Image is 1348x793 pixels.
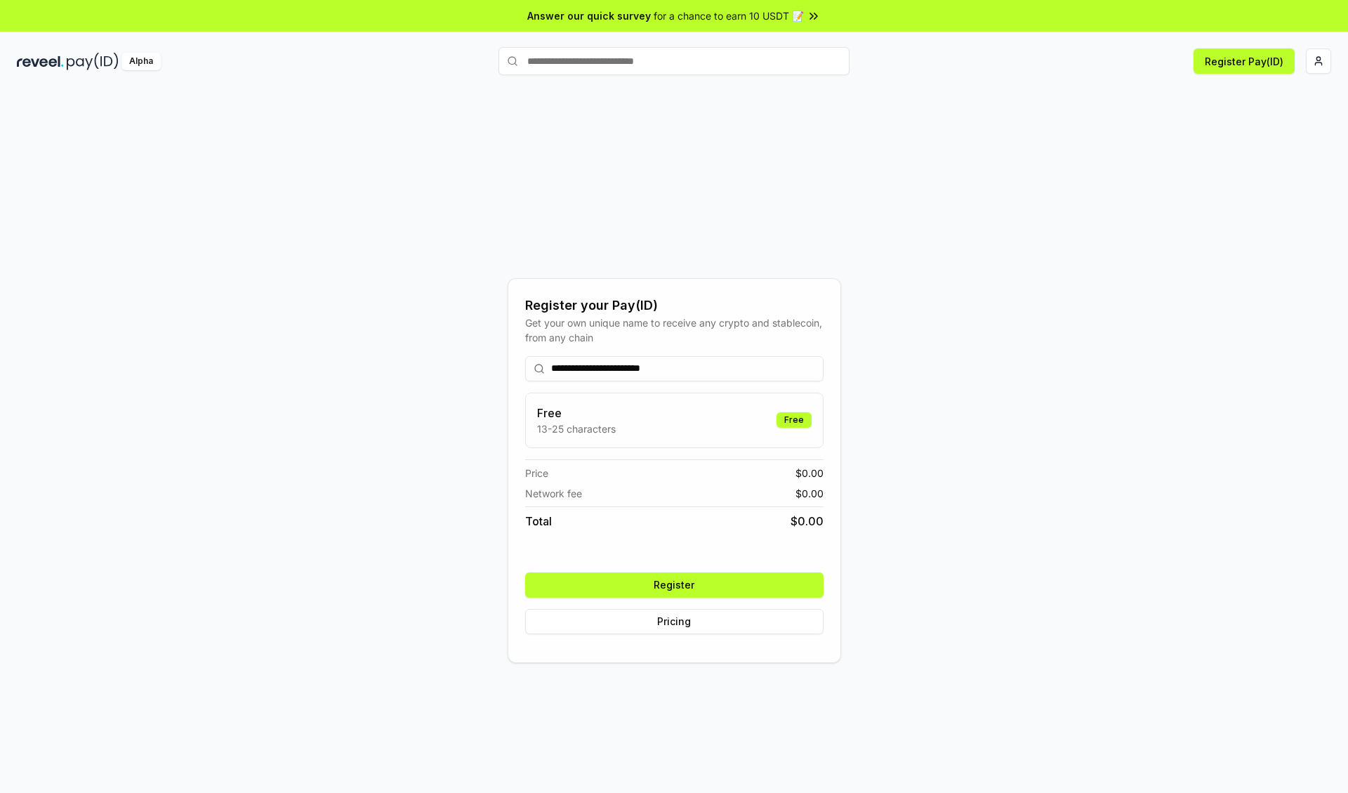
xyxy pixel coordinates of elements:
[654,8,804,23] span: for a chance to earn 10 USDT 📝
[525,466,548,480] span: Price
[525,609,824,634] button: Pricing
[121,53,161,70] div: Alpha
[525,486,582,501] span: Network fee
[17,53,64,70] img: reveel_dark
[525,572,824,598] button: Register
[527,8,651,23] span: Answer our quick survey
[791,513,824,530] span: $ 0.00
[537,405,616,421] h3: Free
[525,296,824,315] div: Register your Pay(ID)
[795,466,824,480] span: $ 0.00
[777,412,812,428] div: Free
[525,513,552,530] span: Total
[67,53,119,70] img: pay_id
[795,486,824,501] span: $ 0.00
[537,421,616,436] p: 13-25 characters
[1194,48,1295,74] button: Register Pay(ID)
[525,315,824,345] div: Get your own unique name to receive any crypto and stablecoin, from any chain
